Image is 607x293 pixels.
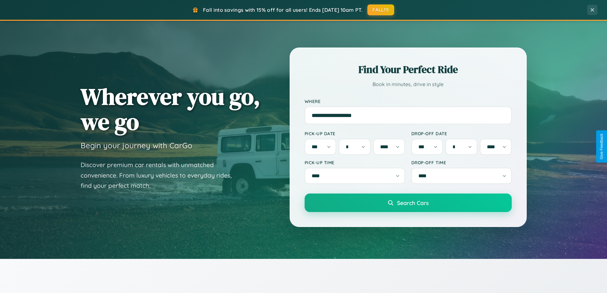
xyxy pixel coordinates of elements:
label: Drop-off Time [411,160,512,165]
p: Discover premium car rentals with unmatched convenience. From luxury vehicles to everyday rides, ... [81,160,240,191]
label: Pick-up Time [305,160,405,165]
h3: Begin your journey with CarGo [81,141,192,150]
label: Where [305,99,512,104]
span: Search Cars [397,199,429,206]
label: Pick-up Date [305,131,405,136]
button: Search Cars [305,194,512,212]
button: FALL15 [367,4,394,15]
h1: Wherever you go, we go [81,84,260,134]
div: Give Feedback [599,134,604,159]
p: Book in minutes, drive in style [305,80,512,89]
h2: Find Your Perfect Ride [305,62,512,77]
label: Drop-off Date [411,131,512,136]
span: Fall into savings with 15% off for all users! Ends [DATE] 10am PT. [203,7,363,13]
